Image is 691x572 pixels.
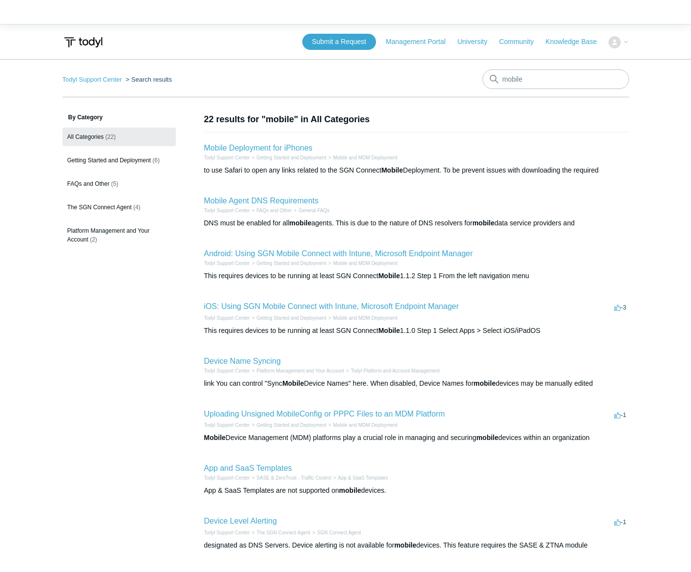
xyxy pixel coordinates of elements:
[63,198,176,217] a: The SGN Connect Agent (4)
[250,474,331,482] li: SASE & ZeroTrust - Traffic Control
[204,475,250,481] a: Todyl Support Center
[326,154,398,161] li: Mobile and MDM Deployment
[204,410,445,418] a: Uploading Unsigned MobileConfig or PPPC Files to an MDM Platform
[256,422,326,428] a: Getting Started and Deployment
[204,154,250,161] li: Todyl Support Center
[204,302,459,310] a: iOS: Using SGN Mobile Connect with Intune, Microsoft Endpoint Manager
[63,76,122,83] a: Todyl Support Center
[204,421,250,429] li: Todyl Support Center
[394,541,416,549] em: mobile
[256,315,326,321] a: Getting Started and Deployment
[499,37,544,47] a: Community
[290,219,312,227] em: mobile
[482,69,629,89] input: Search
[333,261,398,266] a: Mobile and MDM Deployment
[204,357,281,365] a: Device Name Syncing
[250,421,326,429] li: Getting Started and Deployment
[326,421,398,429] li: Mobile and MDM Deployment
[250,154,326,161] li: Getting Started and Deployment
[326,314,398,322] li: Mobile and MDM Deployment
[338,475,388,481] a: App & SaaS Templates
[344,367,440,374] li: Todyl Platform and Account Management
[250,529,310,536] li: The SGN Connect Agent
[204,530,250,535] a: Todyl Support Center
[90,236,97,243] span: (2)
[204,378,629,389] div: link You can control "Sync Device Names" here. When disabled, Device Names for devices may be man...
[250,367,344,374] li: Platform Management and Your Account
[339,486,361,494] em: mobile
[457,37,497,47] a: University
[152,157,160,164] span: (6)
[204,208,250,213] a: Todyl Support Center
[331,474,388,482] li: App & SaaS Templates
[204,326,629,336] div: This requires devices to be running at least SGN Connect 1.1.0 Step 1 Select Apps > Select iOS/iP...
[111,180,119,187] span: (5)
[204,315,250,321] a: Todyl Support Center
[67,180,110,187] span: FAQs and Other
[63,76,124,83] li: Todyl Support Center
[256,368,344,374] a: Platform Management and Your Account
[256,475,331,481] a: SASE & ZeroTrust - Traffic Control
[302,34,376,50] a: Submit a Request
[476,434,498,441] em: mobile
[63,221,176,249] a: Platform Management and Your Account (2)
[204,165,629,176] div: to use Safari to open any links related to the SGN Connect Deployment. To be prevent issues with ...
[256,208,292,213] a: FAQs and Other
[204,368,250,374] a: Todyl Support Center
[333,315,398,321] a: Mobile and MDM Deployment
[204,155,250,160] a: Todyl Support Center
[204,517,277,525] a: Device Level Alerting
[63,33,104,51] img: Todyl Support Center Help Center home page
[378,272,400,280] em: Mobile
[204,197,319,205] a: Mobile Agent DNS Requirements
[326,260,398,267] li: Mobile and MDM Deployment
[474,379,496,387] em: mobile
[333,422,398,428] a: Mobile and MDM Deployment
[204,529,250,536] li: Todyl Support Center
[204,271,629,281] div: This requires devices to be running at least SGN Connect 1.1.2 Step 1 From the left navigation menu
[256,530,310,535] a: The SGN Connect Agent
[67,204,132,211] span: The SGN Connect Agent
[204,144,313,152] a: Mobile Deployment for iPhones
[614,411,627,418] span: -1
[298,208,329,213] a: General FAQs
[204,314,250,322] li: Todyl Support Center
[204,367,250,374] li: Todyl Support Center
[204,464,292,472] a: App and SaaS Templates
[204,113,629,126] h1: 22 results for "mobile" in All Categories
[614,304,627,311] span: -3
[204,434,226,441] em: Mobile
[105,133,116,140] span: (22)
[250,314,326,322] li: Getting Started and Deployment
[204,249,473,258] a: Android: Using SGN Mobile Connect with Intune, Microsoft Endpoint Manager
[67,157,151,164] span: Getting Started and Deployment
[204,474,250,482] li: Todyl Support Center
[204,433,629,443] div: Device Management (MDM) platforms play a crucial role in managing and securing devices within an ...
[63,175,176,193] a: FAQs and Other (5)
[381,166,403,174] em: Mobile
[256,261,326,266] a: Getting Started and Deployment
[545,37,607,47] a: Knowledge Base
[292,207,330,214] li: General FAQs
[310,529,361,536] li: SGN Connect Agent
[250,260,326,267] li: Getting Started and Deployment
[204,422,250,428] a: Todyl Support Center
[63,151,176,170] a: Getting Started and Deployment (6)
[614,518,627,526] span: -1
[63,113,176,122] h3: By Category
[63,128,176,146] a: All Categories (22)
[317,530,361,535] a: SGN Connect Agent
[472,219,494,227] em: mobile
[67,133,104,140] span: All Categories
[124,76,172,83] li: Search results
[204,207,250,214] li: Todyl Support Center
[67,227,150,243] span: Platform Management and Your Account
[204,261,250,266] a: Todyl Support Center
[256,155,326,160] a: Getting Started and Deployment
[204,485,629,496] div: App & SaaS Templates are not supported on devices.
[386,37,455,47] a: Management Portal
[282,379,304,387] em: Mobile
[351,368,440,374] a: Todyl Platform and Account Management
[250,207,292,214] li: FAQs and Other
[204,218,629,228] div: DNS must be enabled for all agents. This is due to the nature of DNS resolvers for data service p...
